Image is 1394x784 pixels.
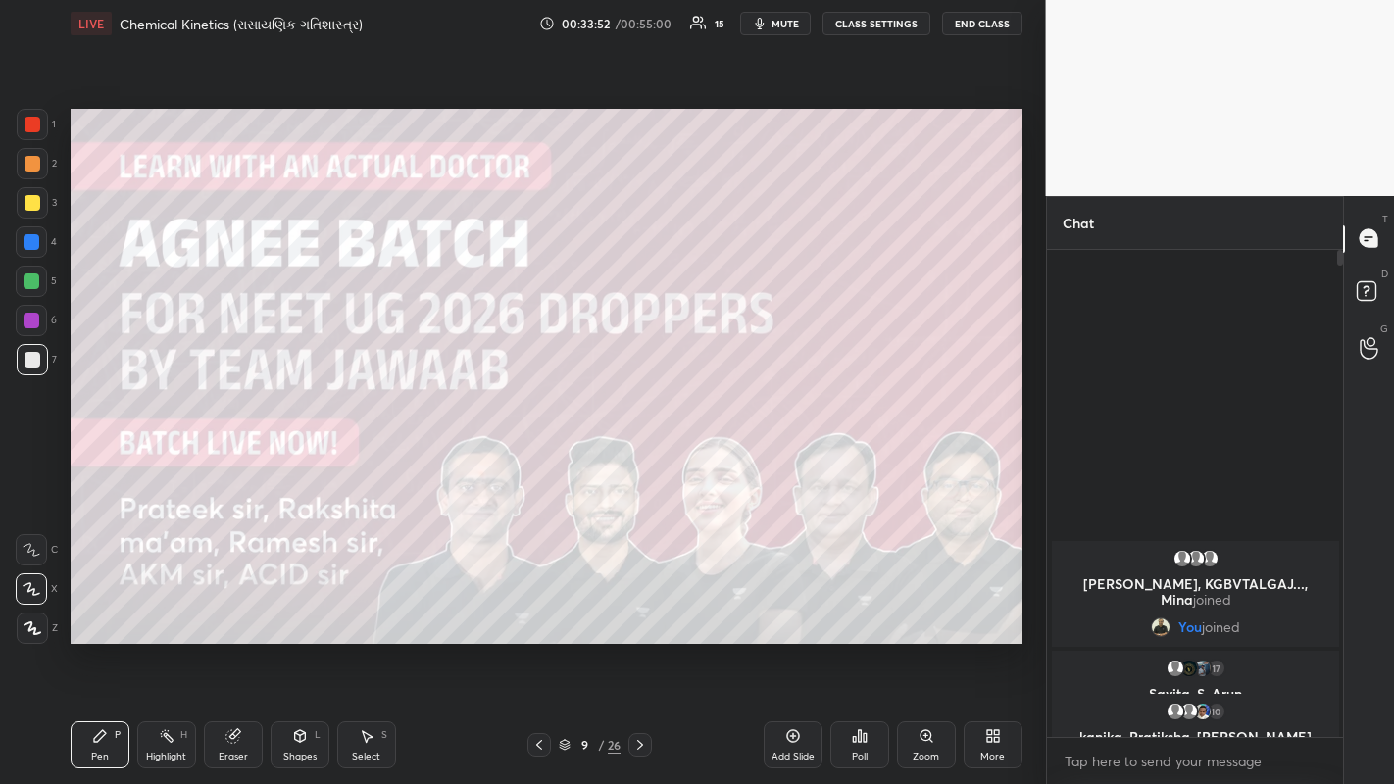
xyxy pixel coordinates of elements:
img: 994720d50e2b44aa846f6cc13c5c48f0.58688499_3 [1192,702,1212,721]
span: You [1178,619,1202,635]
button: CLASS SETTINGS [822,12,930,35]
div: 26 [608,736,621,754]
img: default.png [1185,549,1205,568]
div: 7 [17,344,57,375]
div: 2 [17,148,57,179]
div: P [115,730,121,740]
div: H [180,730,187,740]
div: / [598,739,604,751]
p: T [1382,212,1388,226]
div: LIVE [71,12,112,35]
p: D [1381,267,1388,281]
p: [PERSON_NAME], KGBVTALGAJ..., Mina [1064,576,1327,608]
span: joined [1202,619,1240,635]
div: 4 [16,226,57,258]
div: Pen [91,752,109,761]
div: X [16,573,58,605]
div: Add Slide [772,752,815,761]
div: 3 [17,187,57,219]
div: 10 [1206,702,1225,721]
p: kanika, Pratiksha, [PERSON_NAME] [1064,729,1327,745]
p: Savita, S, Arun [1064,686,1327,702]
div: C [16,534,58,565]
img: c1bf5c605d094494930ac0d8144797cf.jpg [1151,617,1170,637]
div: Z [17,612,58,644]
div: Highlight [146,752,186,761]
div: More [980,752,1005,761]
div: L [315,730,321,740]
img: default.png [1199,549,1219,568]
div: 5 [16,266,57,297]
div: 1 [17,109,56,140]
button: End Class [942,12,1022,35]
img: 3 [1178,659,1198,678]
p: G [1380,321,1388,336]
img: default.png [1171,549,1191,568]
div: Shapes [283,752,317,761]
p: Chat [1047,197,1110,249]
div: 9 [574,739,594,751]
div: Select [352,752,380,761]
img: default.png [1178,702,1198,721]
div: Eraser [219,752,248,761]
img: 01b660f808074d099159025798549aa8.jpg [1192,659,1212,678]
h4: Chemical Kinetics (રાસાયણિક ગતિશાસ્ત્ર) [120,15,363,33]
div: 6 [16,305,57,336]
div: 17 [1206,659,1225,678]
div: Zoom [913,752,939,761]
span: mute [772,17,799,30]
img: default.png [1165,659,1184,678]
div: 15 [715,19,724,28]
img: default.png [1165,702,1184,721]
button: mute [740,12,811,35]
span: joined [1192,590,1230,609]
div: Poll [852,752,868,761]
div: S [381,730,387,740]
div: grid [1047,537,1344,737]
